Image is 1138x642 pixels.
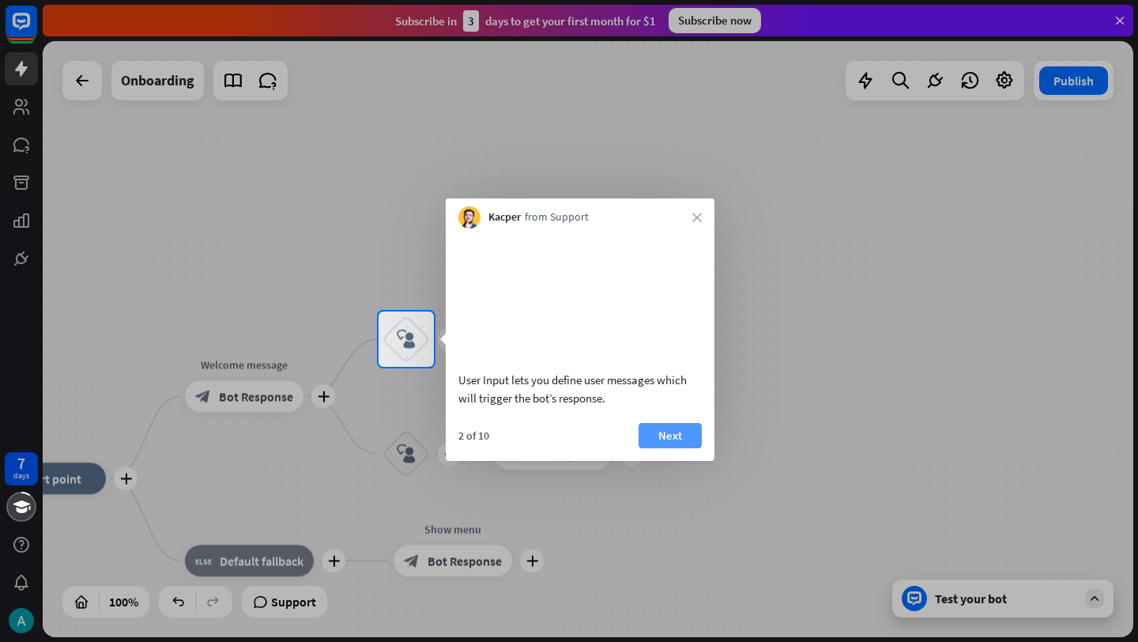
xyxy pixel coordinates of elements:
i: block_user_input [397,330,416,349]
div: 2 of 10 [458,429,489,443]
span: Kacper [488,210,521,225]
span: from Support [525,210,589,225]
i: close [692,213,702,222]
button: Next [639,423,702,448]
div: User Input lets you define user messages which will trigger the bot’s response. [458,371,702,407]
button: Open LiveChat chat widget [13,6,60,54]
